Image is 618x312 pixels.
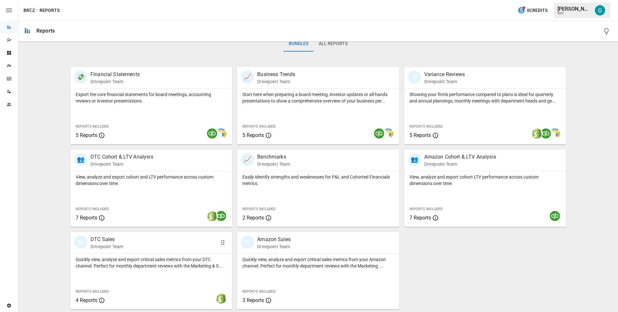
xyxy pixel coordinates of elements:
img: quickbooks [374,128,384,139]
p: Amazon Cohort & LTV Analysis [424,153,496,161]
span: 4 Reports [76,297,97,303]
button: BRĒZ [23,6,35,15]
div: 👥 [74,153,87,166]
p: Amazon Sales [257,236,291,243]
span: 5 Reports [242,132,264,138]
div: 🛍 [241,236,254,249]
p: Benchmarks [257,153,290,161]
div: 🛍 [74,236,87,249]
p: Export the core financial statements for board meetings, accounting reviews or investor presentat... [76,91,227,104]
img: shopify [207,211,217,221]
span: 7 Reports [76,215,97,221]
span: Reports Included [76,124,109,129]
p: Showing your firm's performance compared to plans is ideal for quarterly and annual plannings, mo... [409,91,561,104]
p: Drivepoint Team [90,243,123,250]
span: 5 Reports [76,132,97,138]
p: Drivepoint Team [257,161,290,167]
p: Drivepoint Team [257,243,291,250]
p: Start here when preparing a board meeting, investor updates or all-hands presentations to show a ... [242,91,394,104]
img: shopify [532,128,542,139]
img: quickbooks [216,211,226,221]
p: Financial Statements [90,71,140,78]
button: 0Credits [515,5,550,16]
p: Variance Reviews [424,71,465,78]
p: Drivepoint Team [90,161,153,167]
span: Reports Included [76,207,109,211]
div: 📈 [241,71,254,83]
p: Drivepoint Team [424,161,496,167]
img: smart model [216,128,226,139]
div: [PERSON_NAME] [557,6,591,12]
p: Drivepoint Team [257,78,295,85]
span: Reports Included [242,289,276,294]
div: 💸 [74,71,87,83]
div: 📈 [241,153,254,166]
p: View, analyze and export cohort and LTV performance across custom dimensions over time. [76,174,227,187]
p: Quickly view, analyze and export critical sales metrics from your Amazon channel. Perfect for mon... [242,256,394,269]
p: Easily identify strengths and weaknesses for P&L and Cohorted Financials metrics. [242,174,394,187]
img: quickbooks [207,128,217,139]
img: quickbooks [550,211,560,221]
p: Business Trends [257,71,295,78]
div: Reports [36,28,55,34]
button: Gavin Acres [591,1,609,19]
img: shopify [216,293,226,304]
span: Reports Included [409,124,443,129]
span: Reports Included [242,207,276,211]
span: 2 Reports [242,215,264,221]
p: DTC Cohort & LTV Analysis [90,153,153,161]
button: Bundles [284,36,314,52]
img: quickbooks [541,128,551,139]
img: smart model [550,128,560,139]
p: DTC Sales [90,236,123,243]
span: Reports Included [242,124,276,129]
span: 0 Credits [527,6,548,15]
div: 🗓 [408,71,421,83]
div: 👥 [408,153,421,166]
span: 5 Reports [409,132,431,138]
p: Quickly view, analyze and export critical sales metrics from your DTC channel. Perfect for monthl... [76,256,227,269]
p: View, analyze and export cohort LTV performance across custom dimensions over time. [409,174,561,187]
img: Gavin Acres [595,5,605,15]
button: All Reports [314,36,353,52]
div: / [36,6,38,15]
span: Reports Included [409,207,443,211]
span: 3 Reports [242,297,264,303]
p: Drivepoint Team [90,78,140,85]
img: smart model [383,128,393,139]
div: BRĒZ [557,12,591,15]
span: 7 Reports [409,215,431,221]
p: Drivepoint Team [424,78,465,85]
span: Reports Included [76,289,109,294]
